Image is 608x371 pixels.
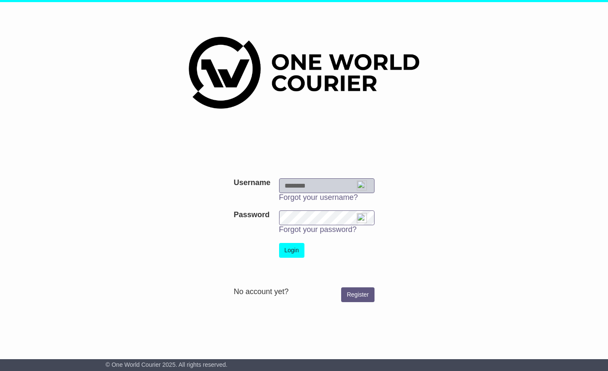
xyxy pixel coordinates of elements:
img: npw-badge-icon-locked.svg [357,180,367,191]
div: No account yet? [233,287,374,297]
a: Register [341,287,374,302]
img: npw-badge-icon-locked.svg [357,213,367,223]
label: Password [233,210,269,220]
button: Login [279,243,304,258]
label: Username [233,178,270,188]
a: Forgot your username? [279,193,358,202]
span: © One World Courier 2025. All rights reserved. [106,361,228,368]
a: Forgot your password? [279,225,357,234]
img: One World [189,37,419,109]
